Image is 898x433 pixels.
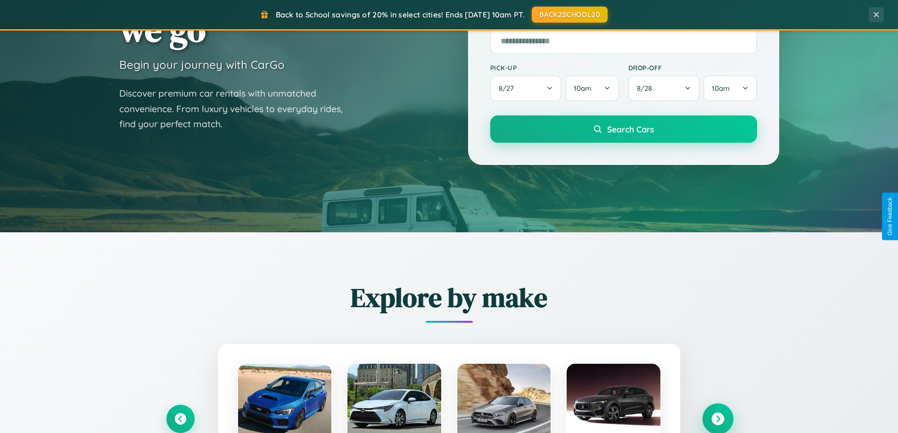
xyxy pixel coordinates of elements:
[637,84,657,93] span: 8 / 28
[628,64,757,72] label: Drop-off
[887,197,893,236] div: Give Feedback
[703,75,757,101] button: 10am
[574,84,592,93] span: 10am
[628,75,700,101] button: 8/28
[276,10,525,19] span: Back to School savings of 20% in select cities! Ends [DATE] 10am PT.
[607,124,654,134] span: Search Cars
[490,64,619,72] label: Pick-up
[499,84,519,93] span: 8 / 27
[166,279,732,316] h2: Explore by make
[565,75,618,101] button: 10am
[490,75,562,101] button: 8/27
[532,7,608,23] button: BACK2SCHOOL20
[490,115,757,143] button: Search Cars
[119,86,355,132] p: Discover premium car rentals with unmatched convenience. From luxury vehicles to everyday rides, ...
[119,57,285,72] h3: Begin your journey with CarGo
[712,84,730,93] span: 10am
